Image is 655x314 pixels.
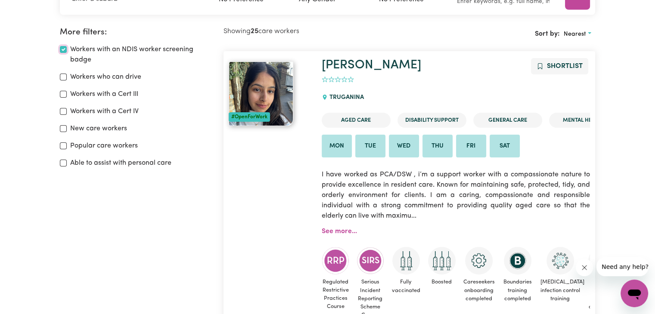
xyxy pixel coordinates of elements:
iframe: Message from company [596,257,648,276]
p: I have worked as PCA/DSW , i’m a support worker with a compassionate nature to provide excellence... [322,164,590,226]
li: Available on Mon [322,135,352,158]
li: Available on Sat [490,135,520,158]
img: Care and support worker has received booster dose of COVID-19 vaccination [428,247,456,274]
label: Popular care workers [70,141,138,151]
li: Mental Health [549,113,618,128]
b: 25 [251,28,258,35]
img: CS Academy: Regulated Restrictive Practices course completed [322,247,349,274]
li: Available on Tue [355,135,385,158]
img: CS Academy: Serious Incident Reporting Scheme course completed [357,247,384,274]
button: Add to shortlist [531,58,588,74]
span: Need any help? [5,6,52,13]
label: Workers with an NDIS worker screening badge [70,44,213,65]
label: New care workers [70,123,127,134]
li: Disability Support [397,113,466,128]
img: CS Academy: COVID-19 Infection Control Training course completed [546,247,574,274]
li: Available on Thu [422,135,453,158]
li: General Care [473,113,542,128]
h2: Showing care workers [224,28,410,36]
span: Boundaries training completed [503,274,533,306]
span: Sort by: [535,31,560,37]
span: Shortlist [547,63,583,70]
label: Workers with a Cert IV [70,106,139,117]
a: [PERSON_NAME] [322,59,421,71]
img: View Parneet's profile [229,62,293,126]
li: Aged Care [322,113,391,128]
span: Nearest [564,31,586,37]
label: Able to assist with personal care [70,158,171,168]
span: [MEDICAL_DATA] infection control training [540,274,581,306]
li: Available on Wed [389,135,419,158]
label: Workers who can drive [70,72,141,82]
iframe: Close message [576,259,593,276]
div: #OpenForWork [229,112,270,122]
a: Parneet#OpenForWork [229,62,311,126]
button: Sort search results [560,28,595,41]
span: Boosted [428,274,456,289]
div: add rating by typing an integer from 0 to 5 or pressing arrow keys [322,75,354,85]
li: Available on Fri [456,135,486,158]
img: CS Academy: Careseekers Onboarding course completed [465,247,493,274]
iframe: Button to launch messaging window [621,280,648,307]
h2: More filters: [60,28,213,37]
img: CS Academy: Boundaries in care and support work course completed [504,247,531,274]
img: Care and support worker has received 2 doses of COVID-19 vaccine [392,247,420,274]
label: Workers with a Cert III [70,89,138,99]
a: See more... [322,228,357,235]
span: Careseekers onboarding completed [463,274,496,306]
span: Fully vaccinated [391,274,421,298]
div: TRUGANINA [322,86,369,109]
